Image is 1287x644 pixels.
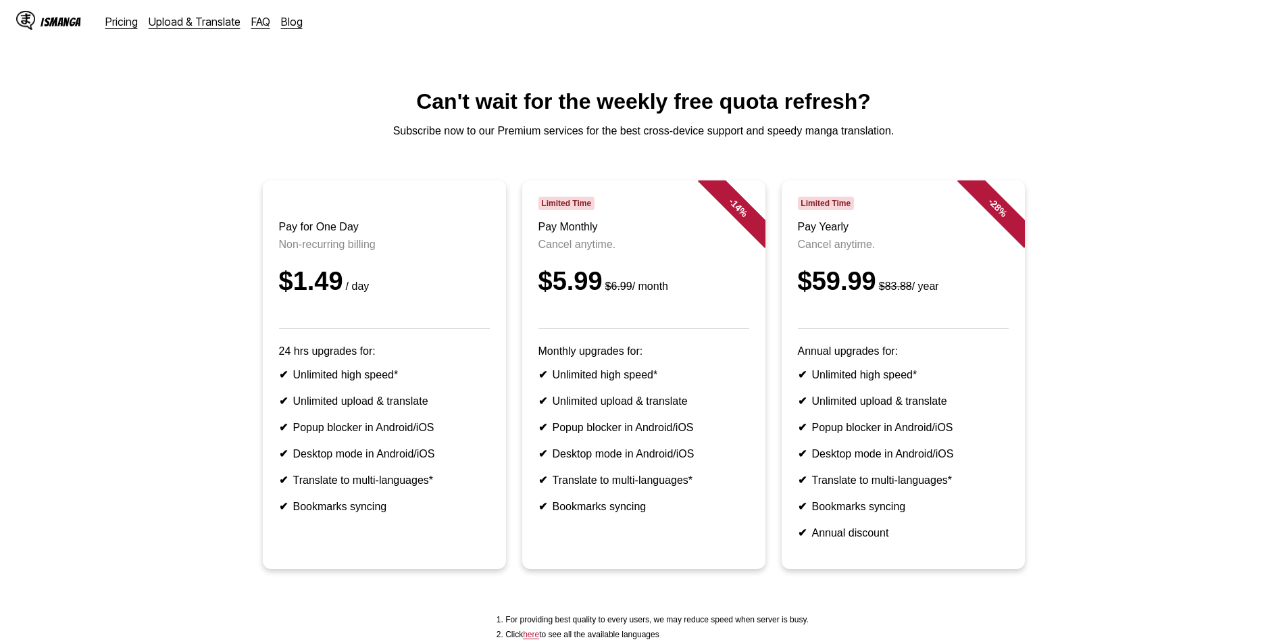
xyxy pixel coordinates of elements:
[279,369,288,380] b: ✔
[538,197,595,210] span: Limited Time
[279,422,288,433] b: ✔
[279,447,490,460] li: Desktop mode in Android/iOS
[11,89,1276,114] h1: Can't wait for the weekly free quota refresh?
[876,280,939,292] small: / year
[798,526,1009,539] li: Annual discount
[105,15,138,28] a: Pricing
[879,280,912,292] s: $83.88
[798,267,1009,296] div: $59.99
[798,368,1009,381] li: Unlimited high speed*
[279,221,490,233] h3: Pay for One Day
[343,280,370,292] small: / day
[798,448,807,460] b: ✔
[279,501,288,512] b: ✔
[523,630,539,639] a: Available languages
[605,280,632,292] s: $6.99
[279,267,490,296] div: $1.49
[279,474,490,487] li: Translate to multi-languages*
[11,125,1276,137] p: Subscribe now to our Premium services for the best cross-device support and speedy manga translat...
[251,15,270,28] a: FAQ
[798,500,1009,513] li: Bookmarks syncing
[279,448,288,460] b: ✔
[538,369,547,380] b: ✔
[538,239,749,251] p: Cancel anytime.
[279,421,490,434] li: Popup blocker in Android/iOS
[798,474,1009,487] li: Translate to multi-languages*
[505,615,809,624] li: For providing best quality to every users, we may reduce speed when server is busy.
[538,267,749,296] div: $5.99
[957,167,1038,248] div: - 28 %
[16,11,35,30] img: IsManga Logo
[798,474,807,486] b: ✔
[41,16,81,28] div: IsManga
[538,345,749,357] p: Monthly upgrades for:
[505,630,809,639] li: Click to see all the available languages
[538,501,547,512] b: ✔
[538,448,547,460] b: ✔
[279,474,288,486] b: ✔
[16,11,105,32] a: IsManga LogoIsManga
[149,15,241,28] a: Upload & Translate
[798,447,1009,460] li: Desktop mode in Android/iOS
[798,395,807,407] b: ✔
[538,447,749,460] li: Desktop mode in Android/iOS
[798,395,1009,407] li: Unlimited upload & translate
[281,15,303,28] a: Blog
[279,395,490,407] li: Unlimited upload & translate
[538,500,749,513] li: Bookmarks syncing
[538,221,749,233] h3: Pay Monthly
[603,280,668,292] small: / month
[279,239,490,251] p: Non-recurring billing
[538,474,749,487] li: Translate to multi-languages*
[798,501,807,512] b: ✔
[798,239,1009,251] p: Cancel anytime.
[697,167,778,248] div: - 14 %
[279,368,490,381] li: Unlimited high speed*
[279,500,490,513] li: Bookmarks syncing
[798,221,1009,233] h3: Pay Yearly
[538,368,749,381] li: Unlimited high speed*
[798,527,807,539] b: ✔
[538,422,547,433] b: ✔
[538,474,547,486] b: ✔
[798,197,854,210] span: Limited Time
[798,422,807,433] b: ✔
[538,395,749,407] li: Unlimited upload & translate
[538,395,547,407] b: ✔
[279,395,288,407] b: ✔
[538,421,749,434] li: Popup blocker in Android/iOS
[279,345,490,357] p: 24 hrs upgrades for:
[798,345,1009,357] p: Annual upgrades for:
[798,421,1009,434] li: Popup blocker in Android/iOS
[798,369,807,380] b: ✔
